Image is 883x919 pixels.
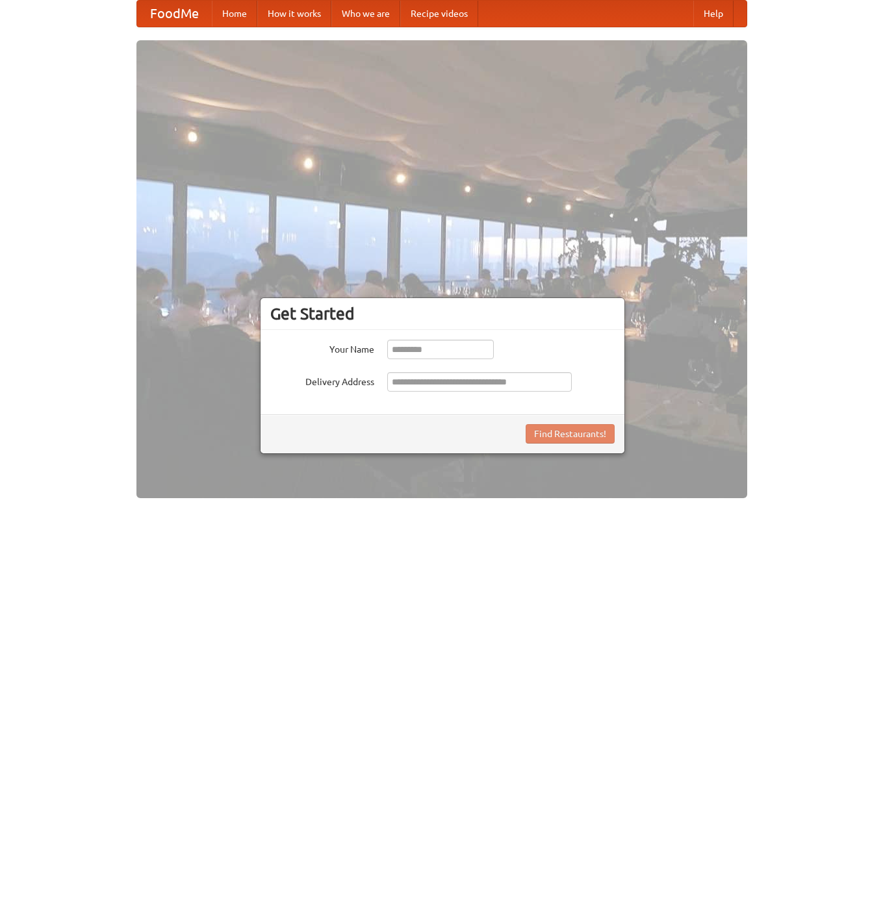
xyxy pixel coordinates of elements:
[400,1,478,27] a: Recipe videos
[212,1,257,27] a: Home
[270,340,374,356] label: Your Name
[270,372,374,388] label: Delivery Address
[526,424,615,444] button: Find Restaurants!
[270,304,615,323] h3: Get Started
[137,1,212,27] a: FoodMe
[693,1,734,27] a: Help
[257,1,331,27] a: How it works
[331,1,400,27] a: Who we are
